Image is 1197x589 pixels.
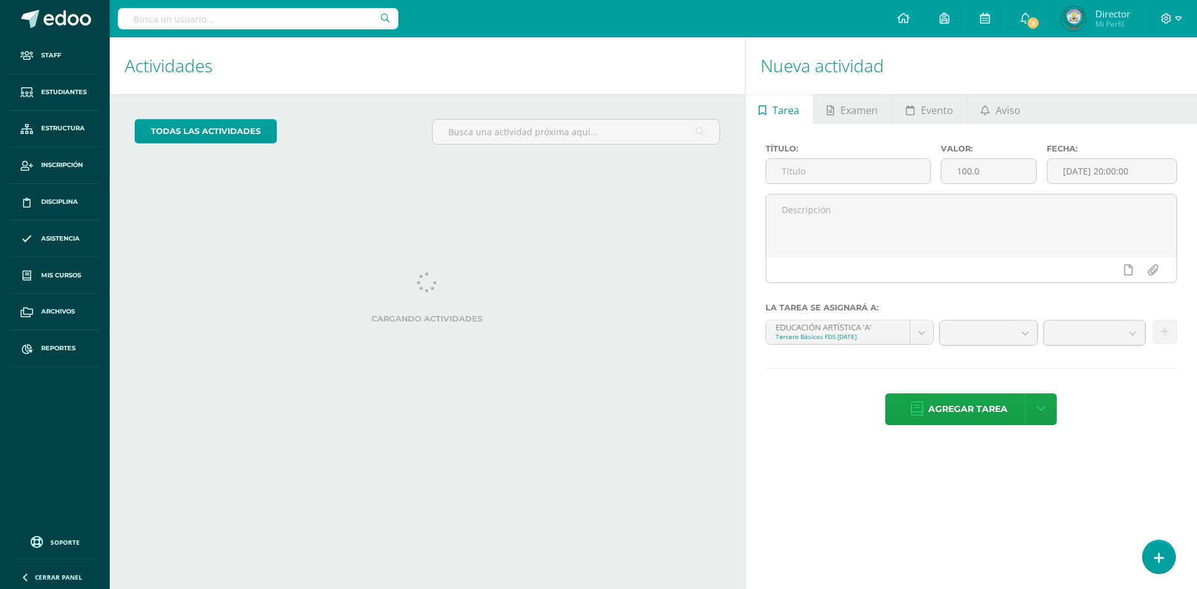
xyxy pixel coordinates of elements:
[41,160,83,170] span: Inscripción
[41,234,80,244] span: Asistencia
[10,257,100,294] a: Mis cursos
[772,95,799,125] span: Tarea
[761,37,1182,94] h1: Nueva actividad
[1095,7,1130,20] span: Director
[10,330,100,367] a: Reportes
[125,37,730,94] h1: Actividades
[967,94,1034,124] a: Aviso
[814,94,892,124] a: Examen
[50,538,80,547] span: Soporte
[433,120,719,144] input: Busca una actividad próxima aquí...
[15,533,95,550] a: Soporte
[1047,159,1176,183] input: Fecha de entrega
[10,294,100,330] a: Archivos
[41,50,61,60] span: Staff
[41,197,78,207] span: Disciplina
[766,320,933,344] a: EDUCACIÓN ARTÍSTICA 'A'Tercero Básicos FDS [DATE]
[941,144,1036,153] label: Valor:
[35,573,82,582] span: Cerrar panel
[766,303,1177,312] label: La tarea se asignará a:
[776,320,900,332] div: EDUCACIÓN ARTÍSTICA 'A'
[41,343,75,353] span: Reportes
[746,94,813,124] a: Tarea
[776,332,900,341] div: Tercero Básicos FDS [DATE]
[766,159,931,183] input: Título
[10,147,100,184] a: Inscripción
[41,271,81,280] span: Mis cursos
[1026,16,1039,30] span: 3
[1061,6,1086,31] img: 648d3fb031ec89f861c257ccece062c1.png
[10,111,100,148] a: Estructura
[921,95,953,125] span: Evento
[41,123,85,133] span: Estructura
[1095,19,1130,29] span: Mi Perfil
[10,184,100,221] a: Disciplina
[41,307,75,317] span: Archivos
[766,144,931,153] label: Título:
[135,314,720,323] label: Cargando actividades
[928,394,1007,424] span: Agregar tarea
[941,159,1036,183] input: Puntos máximos
[10,74,100,111] a: Estudiantes
[996,95,1021,125] span: Aviso
[892,94,966,124] a: Evento
[10,221,100,257] a: Asistencia
[135,119,277,143] a: todas las Actividades
[1047,144,1177,153] label: Fecha:
[118,8,398,29] input: Busca un usuario...
[10,37,100,74] a: Staff
[41,87,87,97] span: Estudiantes
[840,95,878,125] span: Examen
